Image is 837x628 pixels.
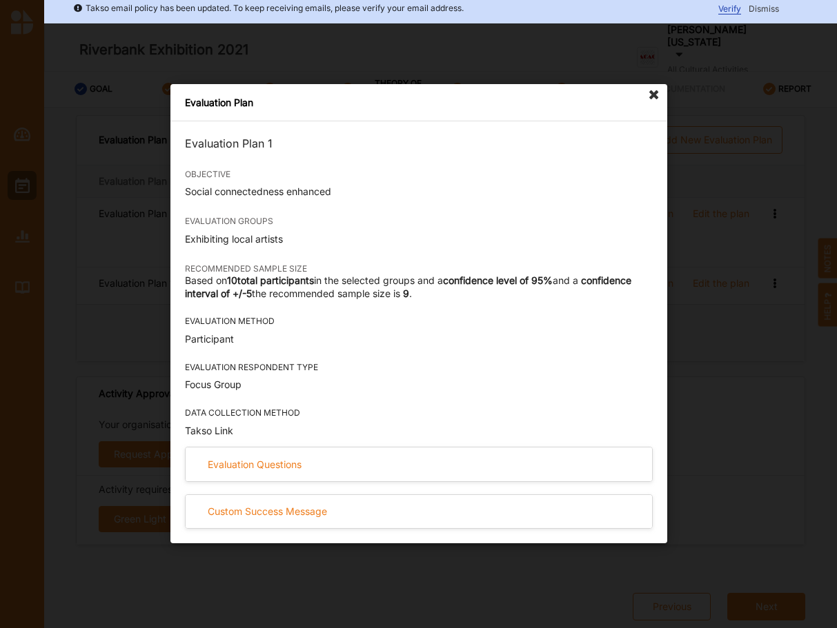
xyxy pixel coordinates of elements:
[749,3,779,14] span: Dismiss
[403,287,409,299] b: 9
[185,264,653,274] div: RECOMMENDED SAMPLE SIZE
[185,216,653,226] div: EVALUATION GROUPS
[185,274,631,299] b: confidence interval of +/-5
[185,317,653,327] div: EVALUATION METHOD
[185,424,653,438] div: Takso Link
[227,274,314,286] b: 10 total participants
[73,1,464,15] div: Takso email policy has been updated. To keep receiving emails, please verify your email address.
[718,3,741,14] span: Verify
[185,170,653,179] div: OBJECTIVE
[185,408,653,418] div: DATA COLLECTION METHOD
[185,378,653,392] div: Focus Group
[208,458,302,471] div: Evaluation Questions
[208,505,327,518] div: Custom Success Message
[170,84,667,121] div: Evaluation Plan
[185,185,653,199] div: Social connectedness enhanced
[185,332,653,346] div: Participant
[185,136,653,151] div: Evaluation Plan 1
[443,274,553,286] b: confidence level of 95%
[185,232,653,246] p: Exhibiting local artists
[185,363,653,372] div: EVALUATION RESPONDENT TYPE
[185,274,653,301] div: Based on in the selected groups and a and a the recommended sample size is .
